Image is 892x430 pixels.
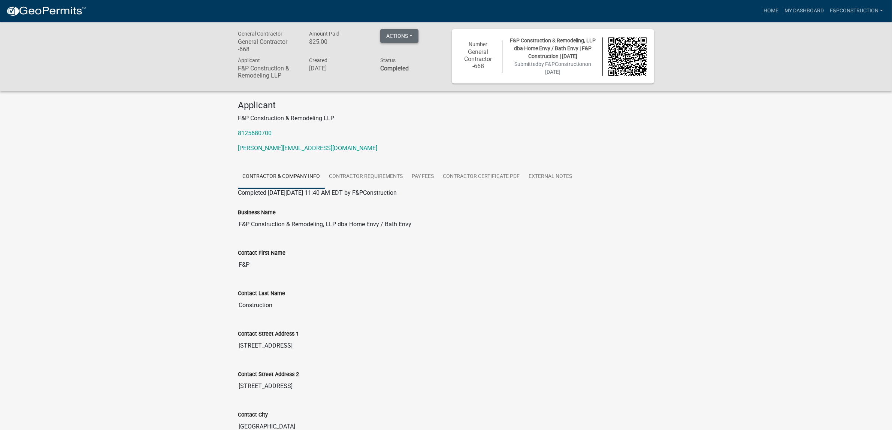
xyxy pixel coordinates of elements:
[439,165,524,189] a: Contractor Certificate PDF
[459,48,498,70] h6: General Contractor -668
[238,412,268,418] label: Contact City
[761,4,781,18] a: Home
[238,210,276,215] label: Business Name
[469,41,487,47] span: Number
[781,4,827,18] a: My Dashboard
[238,57,260,63] span: Applicant
[408,165,439,189] a: Pay Fees
[309,38,369,45] h6: $25.00
[524,165,577,189] a: External Notes
[238,372,299,377] label: Contact Street Address 2
[238,251,286,256] label: Contact First Name
[238,145,378,152] a: [PERSON_NAME][EMAIL_ADDRESS][DOMAIN_NAME]
[325,165,408,189] a: Contractor Requirements
[608,37,647,76] img: QR code
[238,291,285,296] label: Contact Last Name
[510,37,596,59] span: F&P Construction & Remodeling, LLP dba Home Envy / Bath Envy | F&P Construction | [DATE]
[538,61,585,67] span: by F&PConstruction
[380,65,409,72] strong: Completed
[238,100,654,111] h4: Applicant
[238,114,654,123] p: F&P Construction & Remodeling LLP
[238,189,397,196] span: Completed [DATE][DATE] 11:40 AM EDT by F&PConstruction
[238,31,283,37] span: General Contractor
[309,31,339,37] span: Amount Paid
[238,165,325,189] a: Contractor & Company Info
[238,38,298,52] h6: General Contractor -668
[238,331,299,337] label: Contact Street Address 1
[827,4,886,18] a: F&PConstruction
[514,61,591,75] span: Submitted on [DATE]
[238,65,298,79] h6: F&P Construction & Remodeling LLP
[380,29,418,43] button: Actions
[380,57,396,63] span: Status
[309,57,327,63] span: Created
[309,65,369,72] h6: [DATE]
[238,130,272,137] a: 8125680700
